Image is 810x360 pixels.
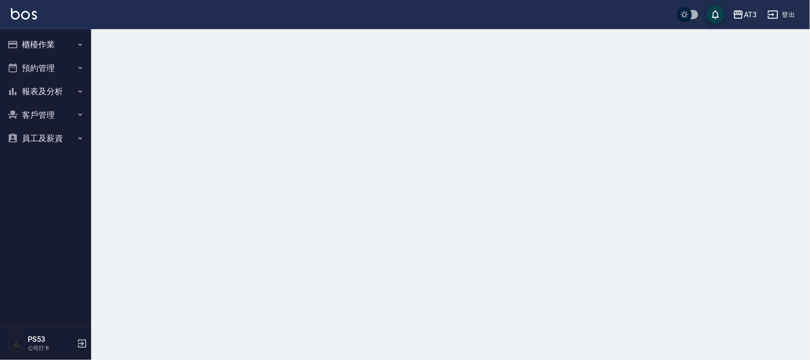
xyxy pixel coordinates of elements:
button: AT3 [729,5,760,24]
button: 櫃檯作業 [4,33,88,56]
button: 預約管理 [4,56,88,80]
p: 公司打卡 [28,344,74,352]
button: 客戶管理 [4,103,88,127]
button: 登出 [764,6,799,23]
button: 報表及分析 [4,80,88,103]
button: save [707,5,725,24]
h5: PS53 [28,335,74,344]
img: Person [7,335,26,353]
img: Logo [11,8,37,20]
div: AT3 [744,9,757,20]
button: 員工及薪資 [4,127,88,150]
